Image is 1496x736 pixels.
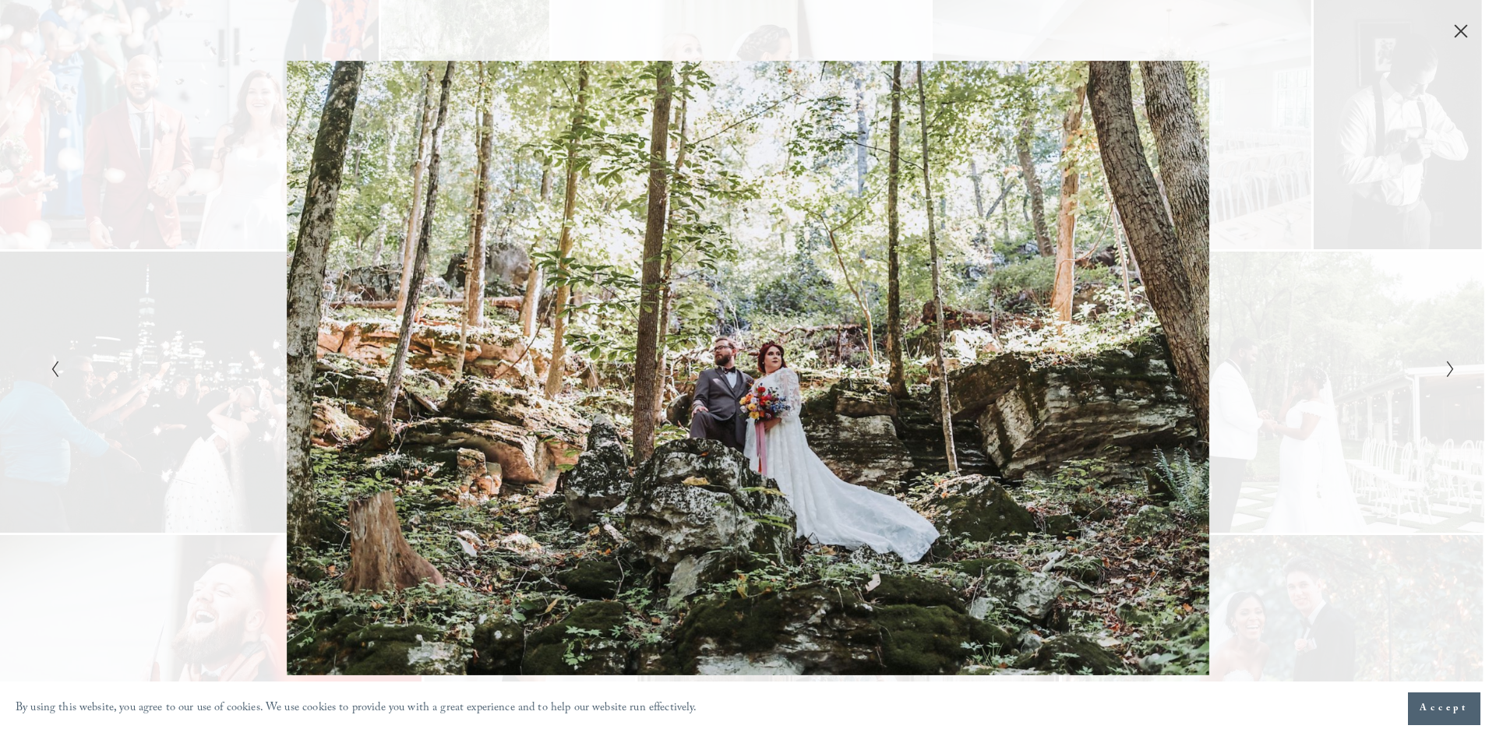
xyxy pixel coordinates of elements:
[1448,23,1473,40] button: Close
[1441,359,1451,378] button: Next Slide
[45,359,55,378] button: Previous Slide
[1420,701,1469,717] span: Accept
[1408,692,1480,725] button: Accept
[16,698,697,720] p: By using this website, you agree to our use of cookies. We use cookies to provide you with a grea...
